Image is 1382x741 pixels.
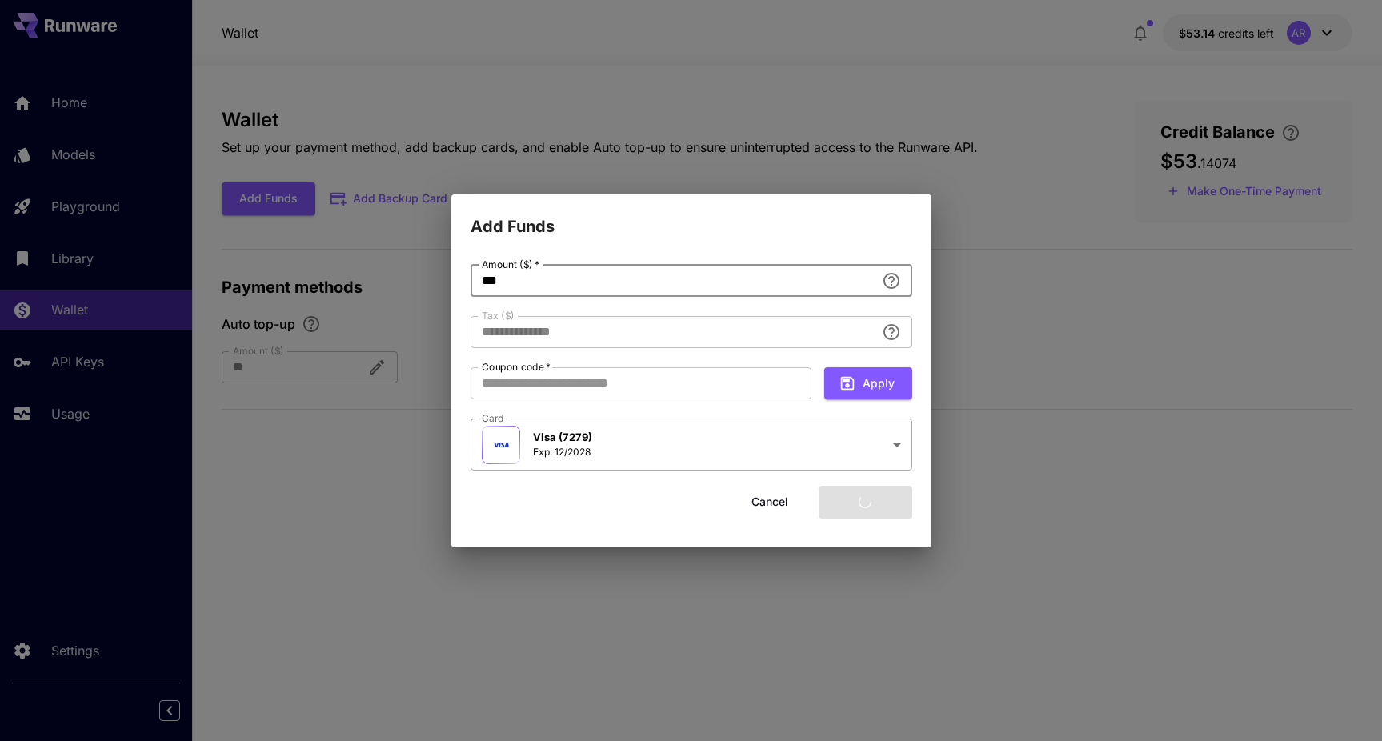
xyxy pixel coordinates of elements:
p: Exp: 12/2028 [533,445,592,459]
label: Amount ($) [482,258,539,271]
label: Coupon code [482,360,551,374]
label: Card [482,411,504,425]
button: Apply [824,367,912,400]
label: Tax ($) [482,309,515,322]
h2: Add Funds [451,194,931,239]
p: Visa (7279) [533,430,592,446]
button: Cancel [734,486,806,519]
